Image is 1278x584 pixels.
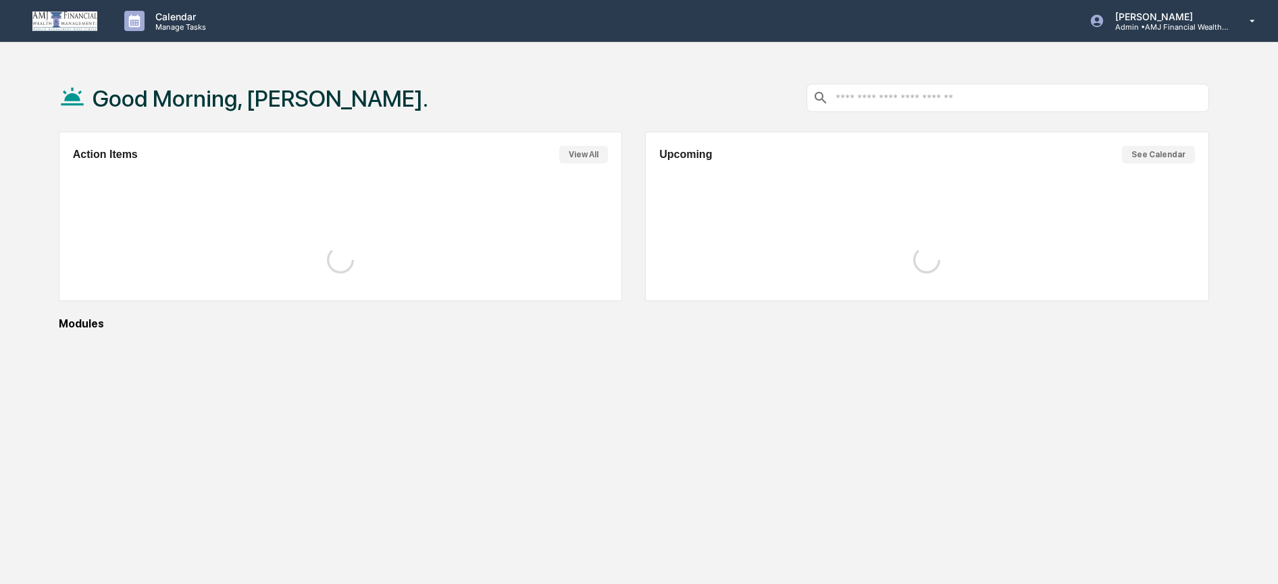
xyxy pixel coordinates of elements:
[93,85,428,112] h1: Good Morning, [PERSON_NAME].
[1104,11,1230,22] p: [PERSON_NAME]
[145,22,213,32] p: Manage Tasks
[559,146,608,163] button: View All
[1122,146,1195,163] button: See Calendar
[1104,22,1230,32] p: Admin • AMJ Financial Wealth Management
[145,11,213,22] p: Calendar
[59,317,1209,330] div: Modules
[73,149,138,161] h2: Action Items
[659,149,712,161] h2: Upcoming
[32,11,97,31] img: logo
